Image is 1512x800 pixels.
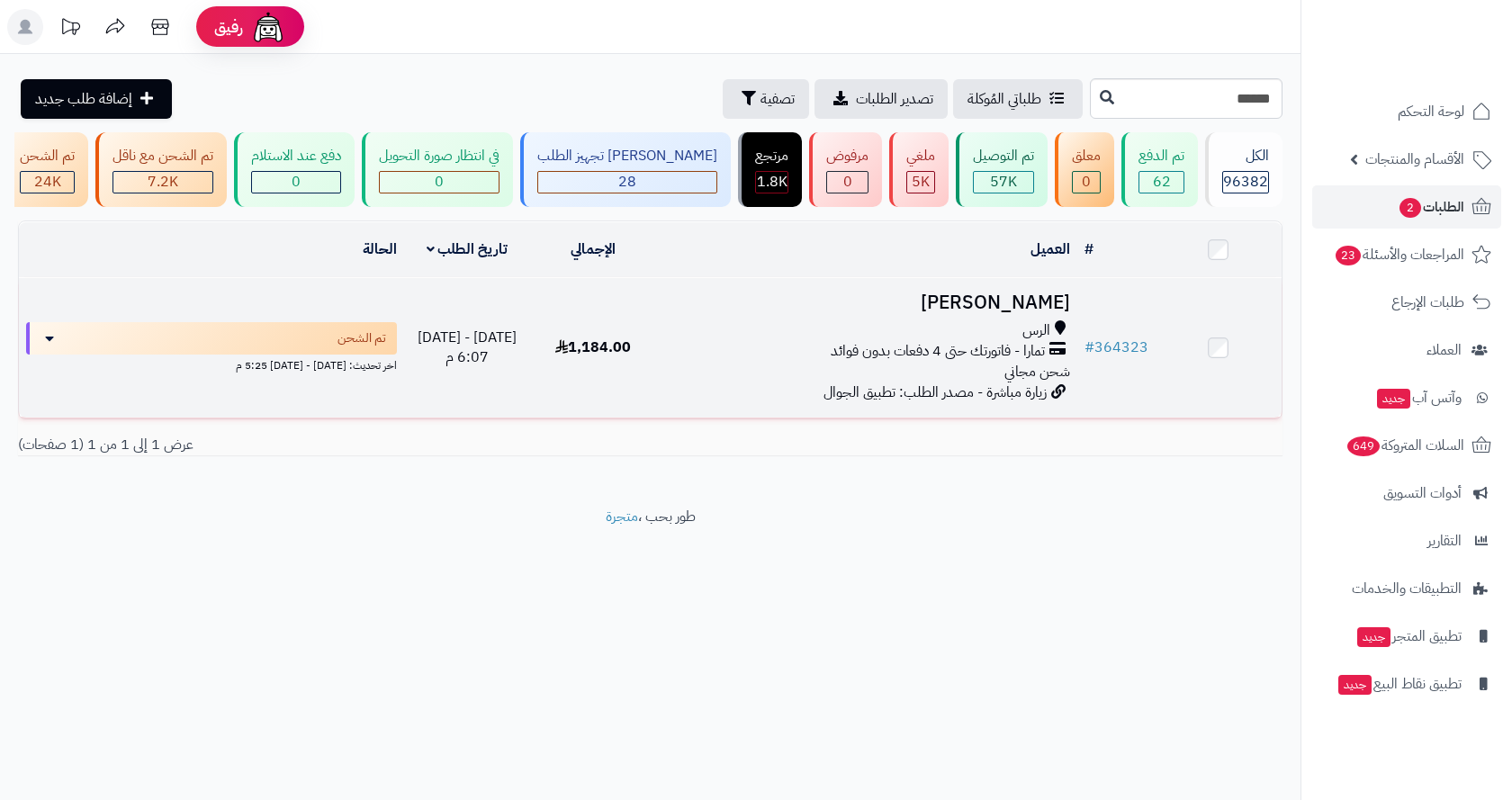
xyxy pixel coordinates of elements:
div: 7222 [113,172,212,193]
span: أدوات التسويق [1383,481,1462,506]
span: 23 [1336,246,1361,265]
div: 1840 [756,172,787,193]
a: التقارير [1312,519,1501,562]
a: الطلبات2 [1312,185,1501,229]
a: تطبيق المتجرجديد [1312,615,1501,658]
div: تم الدفع [1138,146,1184,166]
a: تم التوصيل 57K [952,132,1051,207]
span: تم الشحن [337,329,386,347]
div: اخر تحديث: [DATE] - [DATE] 5:25 م [26,355,397,373]
span: 0 [435,171,444,193]
span: السلات المتروكة [1345,433,1464,458]
span: تصفية [760,88,795,110]
span: الرس [1022,320,1050,341]
span: 0 [292,171,301,193]
span: 2 [1399,198,1421,218]
div: 0 [380,172,499,193]
span: التقارير [1427,528,1462,553]
div: عرض 1 إلى 1 من 1 (1 صفحات) [4,435,651,455]
a: معلق 0 [1051,132,1118,207]
span: 5K [912,171,930,193]
a: ملغي 5K [886,132,952,207]
span: إضافة طلب جديد [35,88,132,110]
span: شحن مجاني [1004,361,1070,382]
div: [PERSON_NAME] تجهيز الطلب [537,146,717,166]
a: الإجمالي [571,238,616,260]
span: طلبات الإرجاع [1391,290,1464,315]
a: لوحة التحكم [1312,90,1501,133]
a: تصدير الطلبات [814,79,948,119]
div: 62 [1139,172,1183,193]
span: جديد [1357,627,1390,647]
div: ملغي [906,146,935,166]
div: 0 [252,172,340,193]
span: # [1084,337,1094,358]
a: الحالة [363,238,397,260]
div: 24017 [21,172,74,193]
div: 57016 [974,172,1033,193]
div: في انتظار صورة التحويل [379,146,499,166]
a: متجرة [606,506,638,527]
span: 0 [843,171,852,193]
span: الطلبات [1398,194,1464,220]
span: 0 [1082,171,1091,193]
a: # [1084,238,1093,260]
div: 4997 [907,172,934,193]
span: 28 [618,171,636,193]
a: طلبات الإرجاع [1312,281,1501,324]
a: تحديثات المنصة [48,9,93,49]
a: في انتظار صورة التحويل 0 [358,132,517,207]
span: 62 [1153,171,1171,193]
div: الكل [1222,146,1269,166]
div: مرفوض [826,146,868,166]
span: تطبيق المتجر [1355,624,1462,649]
a: العميل [1030,238,1070,260]
a: مرتجع 1.8K [734,132,805,207]
span: 649 [1347,436,1380,456]
span: 7.2K [148,171,178,193]
a: مرفوض 0 [805,132,886,207]
span: 24K [34,171,61,193]
a: التطبيقات والخدمات [1312,567,1501,610]
a: [PERSON_NAME] تجهيز الطلب 28 [517,132,734,207]
span: لوحة التحكم [1398,99,1464,124]
div: 28 [538,172,716,193]
a: العملاء [1312,328,1501,372]
a: تم الدفع 62 [1118,132,1201,207]
span: التطبيقات والخدمات [1352,576,1462,601]
a: المراجعات والأسئلة23 [1312,233,1501,276]
img: ai-face.png [250,9,286,45]
div: معلق [1072,146,1101,166]
a: #364323 [1084,337,1148,358]
span: جديد [1338,675,1372,695]
span: 57K [990,171,1017,193]
a: وآتس آبجديد [1312,376,1501,419]
a: أدوات التسويق [1312,472,1501,515]
div: 0 [827,172,868,193]
span: طلباتي المُوكلة [967,88,1041,110]
span: الأقسام والمنتجات [1365,147,1464,172]
span: تمارا - فاتورتك حتى 4 دفعات بدون فوائد [831,341,1045,362]
a: الكل96382 [1201,132,1286,207]
div: تم الشحن مع ناقل [112,146,213,166]
button: تصفية [723,79,809,119]
span: رفيق [214,16,243,38]
div: دفع عند الاستلام [251,146,341,166]
a: إضافة طلب جديد [21,79,172,119]
span: 1,184.00 [555,337,631,358]
div: 0 [1073,172,1100,193]
a: طلباتي المُوكلة [953,79,1083,119]
span: [DATE] - [DATE] 6:07 م [418,327,517,369]
span: العملاء [1426,337,1462,363]
span: تطبيق نقاط البيع [1336,671,1462,697]
span: زيارة مباشرة - مصدر الطلب: تطبيق الجوال [823,382,1047,403]
span: 96382 [1223,171,1268,193]
div: تم التوصيل [973,146,1034,166]
a: السلات المتروكة649 [1312,424,1501,467]
span: وآتس آب [1375,385,1462,410]
a: دفع عند الاستلام 0 [230,132,358,207]
div: مرتجع [755,146,788,166]
a: تاريخ الطلب [427,238,508,260]
a: تم الشحن مع ناقل 7.2K [92,132,230,207]
span: تصدير الطلبات [856,88,933,110]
